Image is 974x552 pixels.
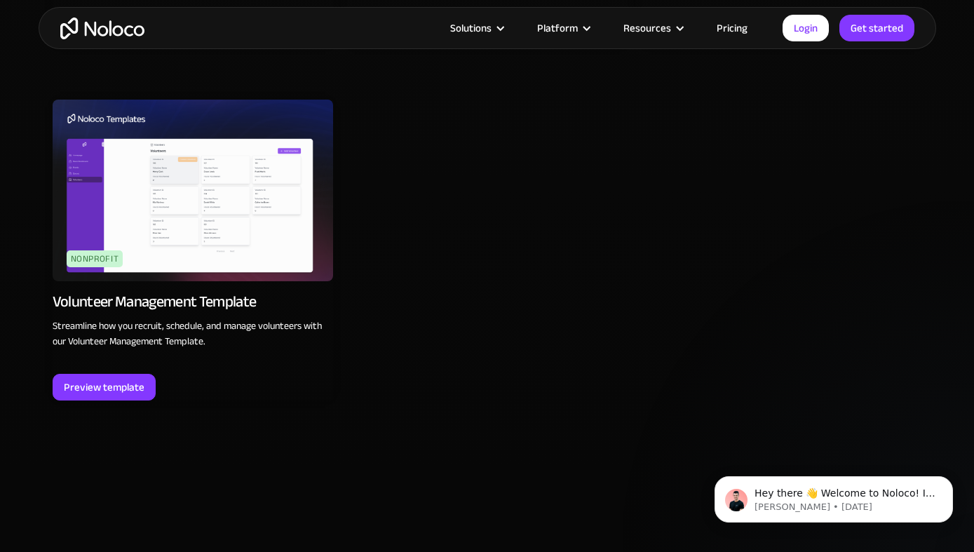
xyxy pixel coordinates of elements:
div: Resources [606,19,699,37]
a: Pricing [699,19,765,37]
a: home [60,18,144,39]
div: Volunteer Management Template [53,292,257,311]
div: Solutions [450,19,492,37]
a: NonprofitVolunteer Management TemplateStreamline how you recruit, schedule, and manage volunteers... [53,100,333,400]
div: Nonprofit [67,250,123,267]
div: Platform [520,19,606,37]
div: Solutions [433,19,520,37]
p: Streamline how you recruit, schedule, and manage volunteers with our Volunteer Management Template. [53,318,333,349]
div: Resources [623,19,671,37]
div: Preview template [64,378,144,396]
a: Get started [839,15,914,41]
a: Login [783,15,829,41]
div: Platform [537,19,578,37]
iframe: Intercom notifications message [694,447,974,545]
